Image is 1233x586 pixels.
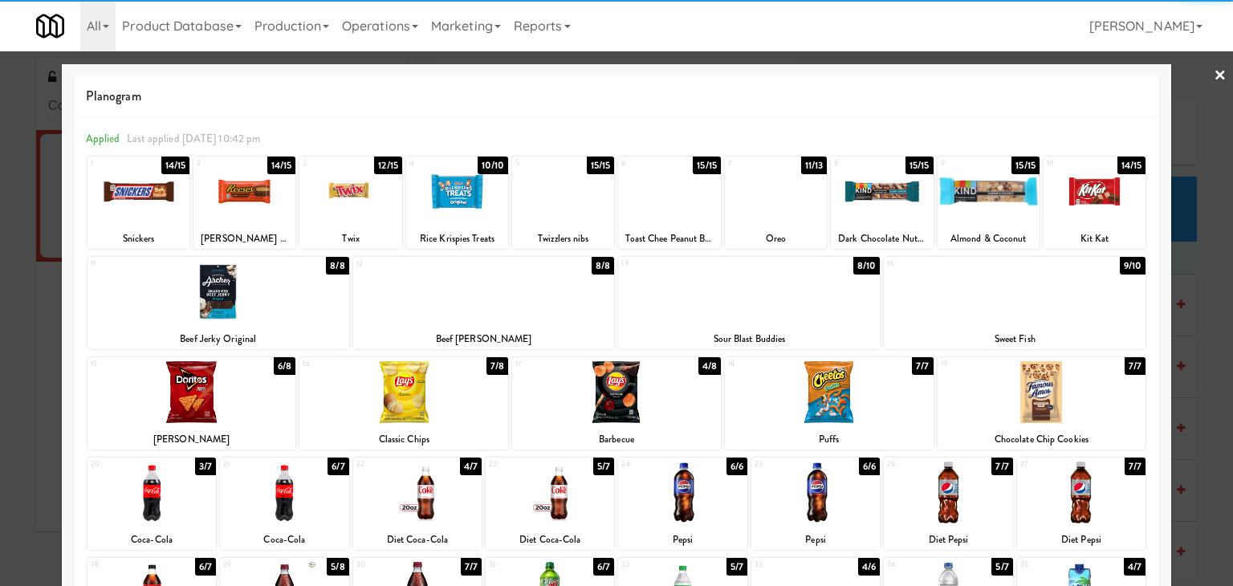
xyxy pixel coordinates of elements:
[1117,157,1146,174] div: 14/15
[195,558,216,576] div: 6/7
[755,558,816,572] div: 33
[486,530,614,550] div: Diet Coca-Cola
[618,157,720,249] div: 615/15Toast Chee Peanut Butter Sandwich Crackers
[87,357,296,450] div: 156/8[PERSON_NAME]
[299,157,401,249] div: 312/15Twix
[886,530,1010,550] div: Diet Pepsi
[90,530,214,550] div: Coca-Cola
[834,157,882,170] div: 8
[91,257,218,271] div: 11
[831,157,933,249] div: 815/15Dark Chocolate Nut & Sea Salt
[488,530,612,550] div: Diet Coca-Cola
[299,429,508,450] div: Classic Chips
[587,157,615,174] div: 15/15
[1017,458,1146,550] div: 277/7Diet Pepsi
[274,357,295,375] div: 6/8
[938,357,1146,450] div: 197/7Chocolate Chip Cookies
[91,357,192,371] div: 15
[299,229,401,249] div: Twix
[489,558,550,572] div: 31
[512,357,721,450] div: 174/8Barbecue
[1020,458,1081,471] div: 27
[751,458,880,550] div: 256/6Pepsi
[87,458,216,550] div: 203/7Coca-Cola
[86,131,120,146] span: Applied
[725,157,827,249] div: 711/13Oreo
[223,458,284,471] div: 21
[356,458,417,471] div: 22
[592,257,614,275] div: 8/8
[267,157,296,174] div: 14/15
[621,530,744,550] div: Pepsi
[1214,51,1227,101] a: ×
[302,429,506,450] div: Classic Chips
[1124,558,1146,576] div: 4/7
[356,329,612,349] div: Beef [PERSON_NAME]
[858,558,880,576] div: 4/6
[87,429,296,450] div: [PERSON_NAME]
[1011,157,1040,174] div: 15/15
[90,229,187,249] div: Snickers
[91,157,139,170] div: 1
[728,157,776,170] div: 7
[593,458,614,475] div: 5/7
[991,558,1012,576] div: 5/7
[406,229,508,249] div: Rice Krispies Treats
[515,157,564,170] div: 5
[593,558,614,576] div: 6/7
[353,530,482,550] div: Diet Coca-Cola
[728,357,829,371] div: 18
[515,357,616,371] div: 17
[193,229,295,249] div: [PERSON_NAME] Peanut Butter Cups
[727,229,824,249] div: Oreo
[1019,530,1143,550] div: Diet Pepsi
[195,458,216,475] div: 3/7
[941,157,989,170] div: 9
[356,558,417,572] div: 30
[887,257,1015,271] div: 14
[801,157,828,174] div: 11/13
[1046,229,1143,249] div: Kit Kat
[515,229,612,249] div: Twizzlers nibs
[222,530,346,550] div: Coca-Cola
[87,229,189,249] div: Snickers
[726,458,747,475] div: 6/6
[406,157,508,249] div: 410/10Rice Krispies Treats
[409,229,506,249] div: Rice Krispies Treats
[91,558,152,572] div: 28
[833,229,930,249] div: Dark Chocolate Nut & Sea Salt
[512,157,614,249] div: 515/15Twizzlers nibs
[884,530,1012,550] div: Diet Pepsi
[127,131,261,146] span: Last applied [DATE] 10:42 pm
[515,429,718,450] div: Barbecue
[1120,257,1146,275] div: 9/10
[1017,530,1146,550] div: Diet Pepsi
[86,84,1147,108] span: Planogram
[621,157,669,170] div: 6
[356,530,479,550] div: Diet Coca-Cola
[725,429,934,450] div: Puffs
[727,429,931,450] div: Puffs
[299,357,508,450] div: 167/8Classic Chips
[621,458,682,471] div: 24
[303,357,404,371] div: 16
[1125,357,1146,375] div: 7/7
[512,429,721,450] div: Barbecue
[1044,229,1146,249] div: Kit Kat
[353,458,482,550] div: 224/7Diet Coca-Cola
[87,530,216,550] div: Coca-Cola
[512,229,614,249] div: Twizzlers nibs
[884,257,1146,349] div: 149/10Sweet Fish
[197,157,245,170] div: 2
[353,257,615,349] div: 128/8Beef [PERSON_NAME]
[303,157,351,170] div: 3
[831,229,933,249] div: Dark Chocolate Nut & Sea Salt
[991,458,1012,475] div: 7/7
[938,429,1146,450] div: Chocolate Chip Cookies
[91,458,152,471] div: 20
[940,429,1144,450] div: Chocolate Chip Cookies
[356,257,484,271] div: 12
[725,357,934,450] div: 187/7Puffs
[884,329,1146,349] div: Sweet Fish
[912,357,933,375] div: 7/7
